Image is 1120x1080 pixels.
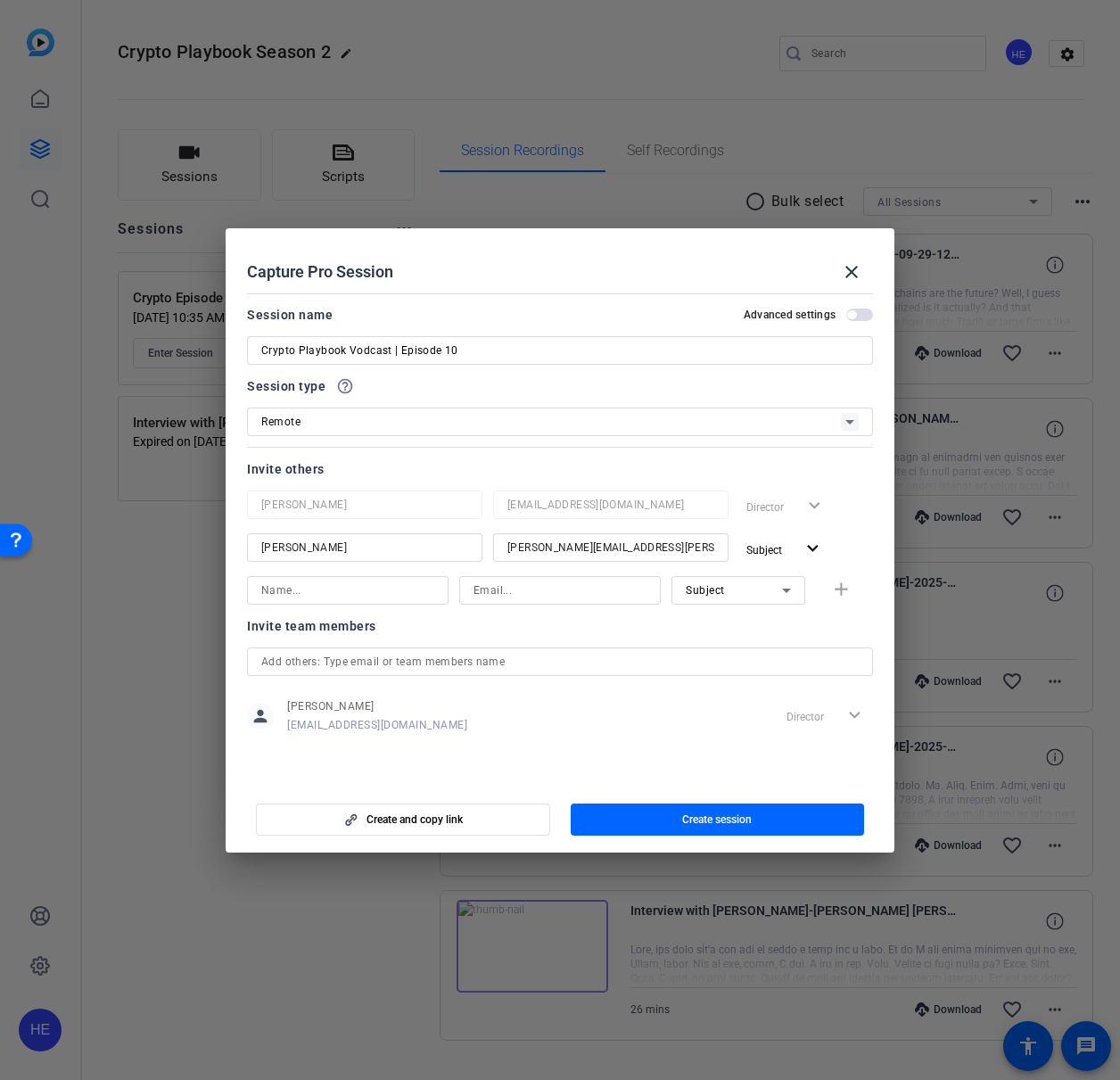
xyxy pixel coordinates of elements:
[247,615,873,637] div: Invite team members
[336,377,354,395] mat-icon: help_outline
[686,584,725,597] span: Subject
[247,375,325,397] span: Session type
[507,494,714,515] input: Email...
[261,537,468,558] input: Name...
[841,261,862,283] mat-icon: close
[287,699,467,713] span: [PERSON_NAME]
[261,340,859,361] input: Enter Session Name
[247,251,873,293] div: Capture Pro Session
[571,804,865,836] button: Create session
[261,494,468,515] input: Name...
[366,812,463,827] span: Create and copy link
[261,580,434,601] input: Name...
[474,580,646,601] input: Email...
[507,537,714,558] input: Email...
[739,533,831,565] button: Subject
[247,304,333,326] div: Session name
[682,812,752,827] span: Create session
[247,458,873,480] div: Invite others
[287,718,467,732] span: [EMAIL_ADDRESS][DOMAIN_NAME]
[802,538,824,560] mat-icon: expand_more
[261,651,859,672] input: Add others: Type email or team members name
[247,703,274,730] mat-icon: person
[746,544,782,556] span: Subject
[261,416,301,428] span: Remote
[744,308,836,322] h2: Advanced settings
[256,804,550,836] button: Create and copy link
